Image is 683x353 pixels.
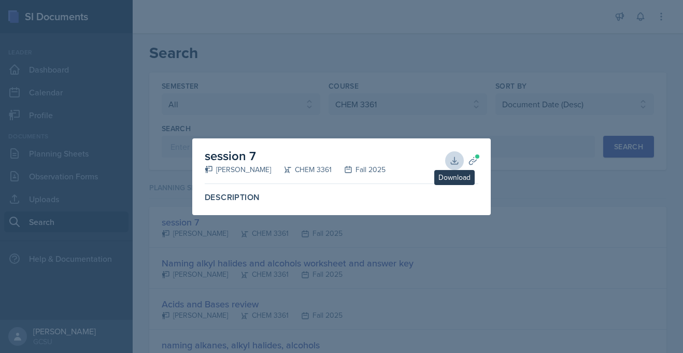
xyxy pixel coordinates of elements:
[332,164,386,175] div: Fall 2025
[205,192,478,203] label: Description
[445,151,464,170] button: Download
[205,164,271,175] div: [PERSON_NAME]
[205,147,386,165] h2: session 7
[271,164,332,175] div: CHEM 3361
